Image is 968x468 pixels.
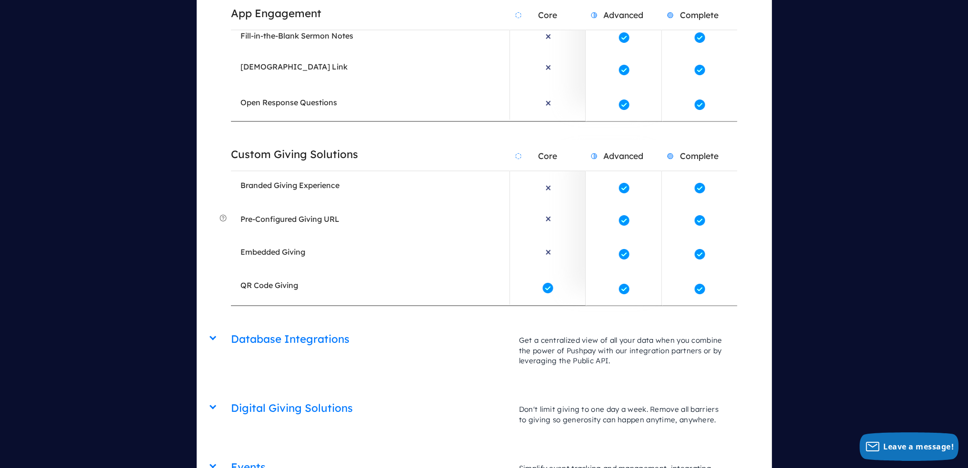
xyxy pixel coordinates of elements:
h2: Custom Giving Solutions [231,142,509,167]
p: Don't limit giving to one day a week. Remove all barriers to giving so generosity can happen anyt... [509,394,737,434]
h2: Core [510,141,585,170]
em: Embedded Giving [240,247,305,257]
em: Branded Giving Experience [240,180,339,190]
span: Leave a message! [883,441,954,452]
span: Pre-Configured Giving URL [240,214,339,228]
h2: App Engagement [231,2,509,26]
em: [DEMOGRAPHIC_DATA] Link [240,62,348,71]
h2: Database Integrations [231,327,509,351]
h2: Advanced [586,0,661,30]
button: Leave a message! [859,432,958,461]
h2: Core [510,0,585,30]
h2: Complete [662,141,737,170]
h2: Digital Giving Solutions [231,396,509,420]
em: Open Response Questions [240,98,337,107]
em: QR Code Giving [240,280,298,290]
p: Get a centralized view of all your data when you combine the power of Pushpay with our integratio... [509,325,737,375]
h2: Advanced [586,141,661,170]
em: Fill-in-the-Blank Sermon Notes [240,31,353,40]
h2: Complete [662,0,737,30]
